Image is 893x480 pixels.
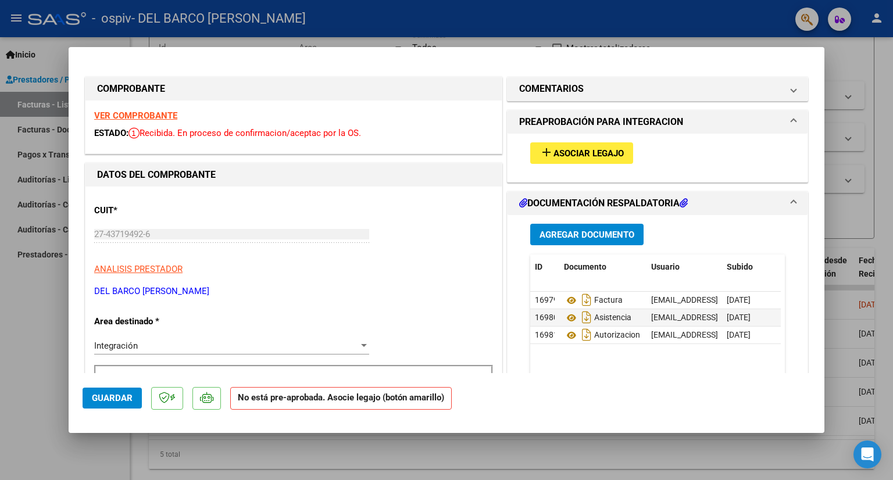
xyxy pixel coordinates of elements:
span: ANALISIS PRESTADOR [94,264,183,274]
p: DEL BARCO [PERSON_NAME] [94,285,493,298]
div: Open Intercom Messenger [853,440,881,468]
mat-expansion-panel-header: COMENTARIOS [508,77,808,101]
span: [EMAIL_ADDRESS][DOMAIN_NAME] - [PERSON_NAME] [651,330,848,339]
span: [DATE] [727,313,751,322]
datatable-header-cell: Subido [722,255,780,280]
span: Documento [564,262,606,271]
mat-expansion-panel-header: PREAPROBACIÓN PARA INTEGRACION [508,110,808,134]
i: Descargar documento [579,308,594,327]
span: 16981 [535,330,558,339]
span: [DATE] [727,295,751,305]
span: [DATE] [727,330,751,339]
datatable-header-cell: ID [530,255,559,280]
strong: No está pre-aprobada. Asocie legajo (botón amarillo) [230,387,452,410]
span: Asociar Legajo [553,148,624,159]
button: Asociar Legajo [530,142,633,164]
span: Recibida. En proceso de confirmacion/aceptac por la OS. [128,128,361,138]
h1: COMENTARIOS [519,82,584,96]
span: Guardar [92,393,133,403]
span: 16980 [535,313,558,322]
mat-icon: add [540,145,553,159]
span: ID [535,262,542,271]
datatable-header-cell: Acción [780,255,838,280]
span: Integración [94,341,138,351]
span: Asistencia [564,313,631,323]
p: CUIT [94,204,214,217]
span: Subido [727,262,753,271]
span: [EMAIL_ADDRESS][DOMAIN_NAME] - [PERSON_NAME] [651,313,848,322]
span: 16979 [535,295,558,305]
span: Agregar Documento [540,230,634,240]
h1: DOCUMENTACIÓN RESPALDATORIA [519,196,688,210]
datatable-header-cell: Usuario [646,255,722,280]
span: Autorizacion [564,331,640,340]
h1: PREAPROBACIÓN PARA INTEGRACION [519,115,683,129]
a: VER COMPROBANTE [94,110,177,121]
mat-expansion-panel-header: DOCUMENTACIÓN RESPALDATORIA [508,192,808,215]
datatable-header-cell: Documento [559,255,646,280]
i: Descargar documento [579,325,594,344]
p: Area destinado * [94,315,214,328]
strong: DATOS DEL COMPROBANTE [97,169,216,180]
span: ESTADO: [94,128,128,138]
div: DOCUMENTACIÓN RESPALDATORIA [508,215,808,456]
strong: COMPROBANTE [97,83,165,94]
span: Usuario [651,262,680,271]
i: Descargar documento [579,291,594,309]
button: Agregar Documento [530,224,644,245]
span: [EMAIL_ADDRESS][DOMAIN_NAME] - [PERSON_NAME] [651,295,848,305]
span: Factura [564,296,623,305]
div: PREAPROBACIÓN PARA INTEGRACION [508,134,808,182]
button: Guardar [83,388,142,409]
